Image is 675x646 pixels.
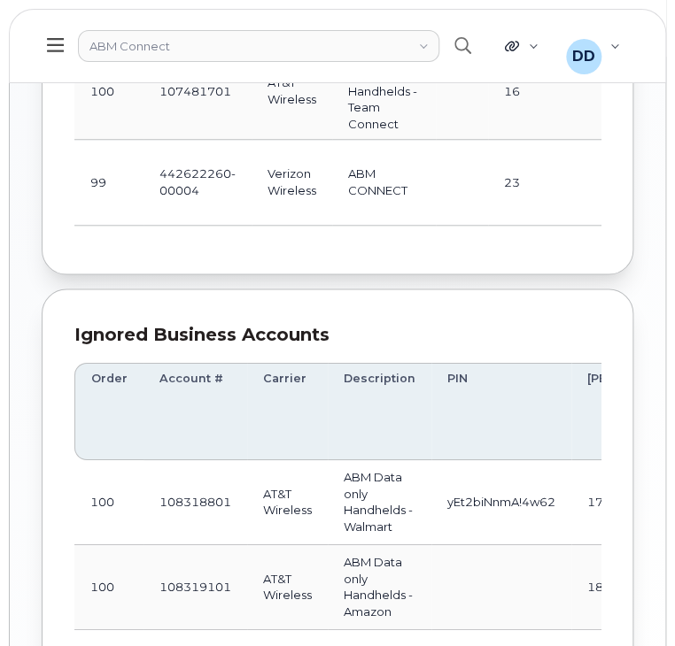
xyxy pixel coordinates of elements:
[247,459,328,544] td: AT&T Wireless
[328,362,431,458] th: Description
[144,140,252,225] td: 442622260-00004
[74,544,144,629] td: 100
[74,43,144,141] td: 100
[247,362,328,458] th: Carrier
[488,43,618,141] td: 16
[328,544,431,629] td: ABM Data only Handhelds - Amazon
[144,544,247,629] td: 108319101
[144,362,247,458] th: Account #
[554,28,632,64] div: David Davis
[572,46,595,67] span: DD
[488,140,618,225] td: 23
[328,459,431,544] td: ABM Data only Handhelds - Walmart
[431,459,571,544] td: yEt2biNnmA!4w62
[74,140,144,225] td: 99
[332,43,436,141] td: ABM Data only Handhelds - Team Connect
[78,30,439,62] a: ABM Connect
[144,459,247,544] td: 108318801
[74,362,144,458] th: Order
[74,459,144,544] td: 100
[431,362,571,458] th: PIN
[493,28,550,64] div: Quicklinks
[144,43,252,141] td: 107481701
[252,43,332,141] td: AT&T Wireless
[247,544,328,629] td: AT&T Wireless
[252,140,332,225] td: Verizon Wireless
[332,140,436,225] td: ABM CONNECT
[74,321,601,347] div: Ignored Business Accounts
